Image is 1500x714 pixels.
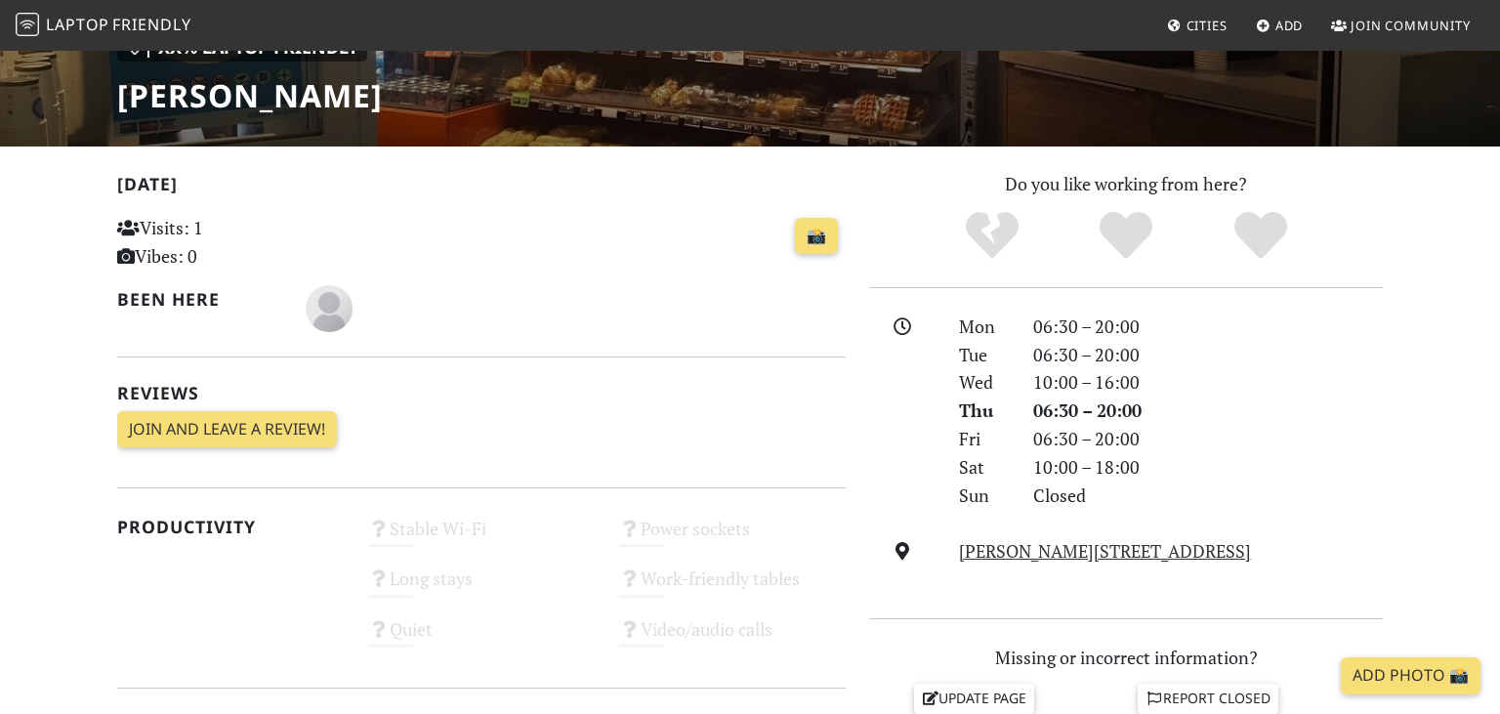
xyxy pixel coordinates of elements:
[1021,313,1395,341] div: 06:30 – 20:00
[606,613,857,663] div: Video/audio calls
[1323,8,1479,43] a: Join Community
[1138,684,1278,713] a: Report closed
[306,285,353,332] img: blank-535327c66bd565773addf3077783bbfce4b00ec00e9fd257753287c682c7fa38.png
[959,539,1251,563] a: [PERSON_NAME][STREET_ADDRESS]
[117,517,345,537] h2: Productivity
[356,563,607,612] div: Long stays
[947,453,1021,482] div: Sat
[1021,425,1395,453] div: 06:30 – 20:00
[947,341,1021,369] div: Tue
[1275,17,1304,34] span: Add
[306,295,353,318] span: Jose Flores
[117,289,282,310] h2: Been here
[356,613,607,663] div: Quiet
[869,644,1383,672] p: Missing or incorrect information?
[795,218,838,255] a: 📸
[606,563,857,612] div: Work-friendly tables
[1059,209,1193,263] div: Yes
[117,77,383,114] h1: [PERSON_NAME]
[1193,209,1328,263] div: Definitely!
[1021,453,1395,482] div: 10:00 – 18:00
[1021,397,1395,425] div: 06:30 – 20:00
[947,425,1021,453] div: Fri
[1248,8,1312,43] a: Add
[112,14,190,35] span: Friendly
[356,513,607,563] div: Stable Wi-Fi
[1159,8,1235,43] a: Cities
[117,411,337,448] a: Join and leave a review!
[16,13,39,36] img: LaptopFriendly
[46,14,109,35] span: Laptop
[947,368,1021,397] div: Wed
[947,313,1021,341] div: Mon
[925,209,1060,263] div: No
[869,170,1383,198] p: Do you like working from here?
[1341,657,1480,694] a: Add Photo 📸
[947,397,1021,425] div: Thu
[1021,368,1395,397] div: 10:00 – 16:00
[1351,17,1471,34] span: Join Community
[117,214,345,271] p: Visits: 1 Vibes: 0
[1021,341,1395,369] div: 06:30 – 20:00
[117,383,846,403] h2: Reviews
[606,513,857,563] div: Power sockets
[914,684,1035,713] a: Update page
[1021,482,1395,510] div: Closed
[1187,17,1228,34] span: Cities
[947,482,1021,510] div: Sun
[117,174,846,202] h2: [DATE]
[16,9,191,43] a: LaptopFriendly LaptopFriendly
